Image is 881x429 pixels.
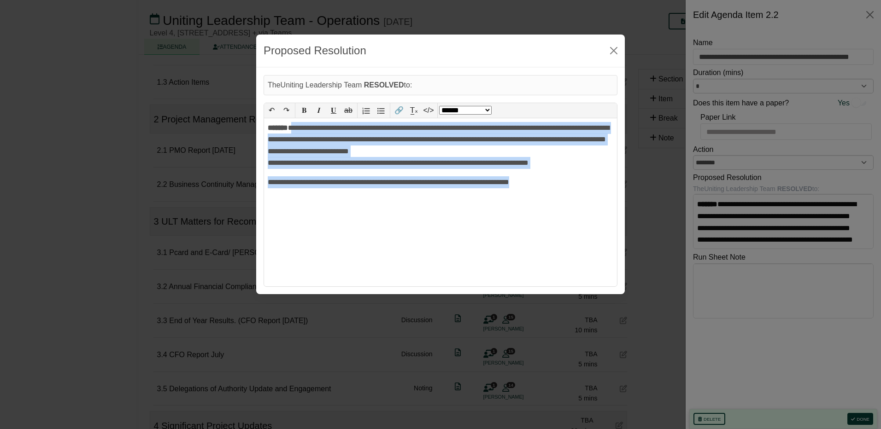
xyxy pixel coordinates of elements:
button: 🔗 [392,103,406,118]
div: Proposed Resolution [264,42,366,59]
button: 𝐁 [297,103,311,118]
button: T̲ₓ [406,103,421,118]
button: ↷ [279,103,294,118]
button: </> [421,103,436,118]
button: Numbered list [359,103,374,118]
div: The Uniting Leadership Team to: [264,75,617,95]
b: RESOLVED [364,81,404,89]
span: 𝐔 [331,106,336,114]
s: ab [344,106,352,114]
button: Close [606,43,621,58]
button: Bullet list [374,103,388,118]
button: ab [341,103,356,118]
button: 𝑰 [311,103,326,118]
button: ↶ [264,103,279,118]
button: 𝐔 [326,103,341,118]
